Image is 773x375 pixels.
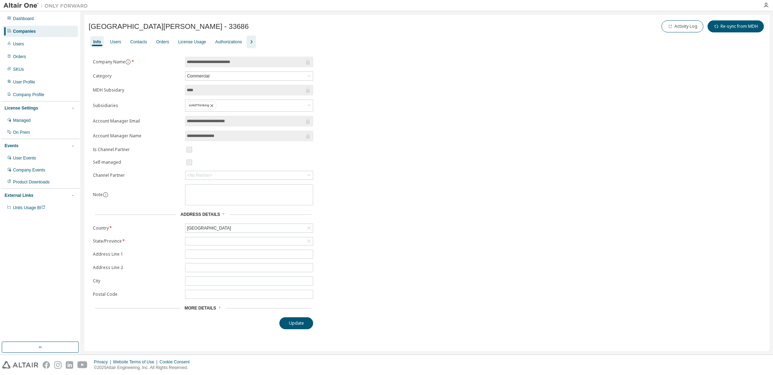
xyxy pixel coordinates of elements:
button: Re-sync from MDH [708,20,764,32]
div: Users [110,39,121,45]
label: Note [93,192,103,198]
div: <No Partner> [185,171,313,180]
span: [GEOGRAPHIC_DATA][PERSON_NAME] - 33686 [89,23,249,31]
div: Orders [156,39,169,45]
div: [GEOGRAPHIC_DATA] [186,224,232,232]
label: Country [93,225,181,231]
div: Companies [13,29,36,34]
div: Company Events [13,167,45,173]
img: youtube.svg [77,361,88,369]
div: solidThinking [187,101,216,110]
div: License Settings [5,105,38,111]
span: Units Usage BI [13,205,45,210]
div: License Usage [178,39,206,45]
div: Managed [13,118,31,123]
label: Address Line 1 [93,251,181,257]
span: Address Details [180,212,220,217]
button: information [103,192,108,198]
div: User Profile [13,79,35,85]
div: Privacy [94,359,113,365]
label: Address Line 2 [93,265,181,270]
div: Users [13,41,24,47]
p: © 2025 Altair Engineering, Inc. All Rights Reserved. [94,365,194,371]
div: Product Downloads [13,179,50,185]
button: Activity Log [661,20,703,32]
div: [GEOGRAPHIC_DATA] [185,224,313,232]
div: Website Terms of Use [113,359,159,365]
span: More Details [184,306,216,311]
img: Altair One [4,2,91,9]
label: Account Manager Email [93,118,181,124]
img: altair_logo.svg [2,361,38,369]
div: Events [5,143,18,149]
div: Orders [13,54,26,60]
label: State/Province [93,238,181,244]
img: facebook.svg [43,361,50,369]
img: instagram.svg [54,361,62,369]
label: Channel Partner [93,173,181,178]
div: Company Profile [13,92,44,98]
div: Commercial [186,72,210,80]
button: information [125,59,131,65]
div: Cookie Consent [159,359,194,365]
div: On Prem [13,130,30,135]
div: User Events [13,155,36,161]
label: MDH Subsidary [93,87,181,93]
div: Dashboard [13,16,34,21]
label: Account Manager Name [93,133,181,139]
div: Info [93,39,101,45]
div: External Links [5,193,33,198]
label: Subsidiaries [93,103,181,108]
div: Authorizations [215,39,242,45]
label: Company Name [93,59,181,65]
div: Contacts [130,39,147,45]
button: Update [279,317,313,329]
label: Is Channel Partner [93,147,181,152]
label: City [93,278,181,284]
div: <No Partner> [187,173,212,178]
div: Commercial [185,72,313,80]
label: Self-managed [93,160,181,165]
label: Postal Code [93,292,181,297]
div: SKUs [13,67,24,72]
label: Category [93,73,181,79]
div: solidThinking [185,100,313,111]
img: linkedin.svg [66,361,73,369]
